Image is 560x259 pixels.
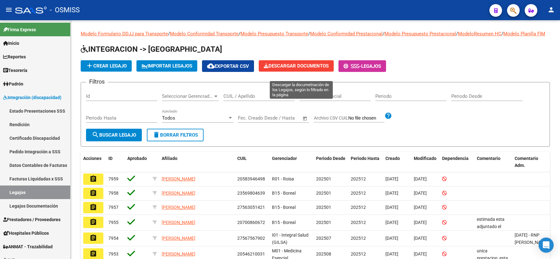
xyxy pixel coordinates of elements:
span: 7958 [108,191,118,196]
span: Descargar Documentos [264,63,329,69]
span: ANMAT - Trazabilidad [3,243,53,250]
mat-icon: search [92,131,99,138]
span: Aprobado [127,156,147,161]
mat-icon: assignment [89,218,97,226]
mat-icon: assignment [89,234,97,242]
span: [DATE] [414,236,427,241]
span: [DATE] [385,191,398,196]
span: Prestadores / Proveedores [3,216,61,223]
datatable-header-cell: Aprobado [125,152,150,173]
span: [PERSON_NAME] [162,251,195,256]
a: Modelo Presupuesto Transporte [240,31,308,37]
span: 202508 [316,251,331,256]
div: Open Intercom Messenger [539,238,554,253]
datatable-header-cell: ID [106,152,125,173]
span: 202501 [316,176,331,181]
span: 202501 [316,191,331,196]
span: B15 - Boreal [272,205,296,210]
span: - [344,63,361,69]
input: Fecha fin [269,115,300,121]
mat-icon: assignment [89,175,97,183]
a: Modelo Conformidad Prestacional [310,31,383,37]
datatable-header-cell: Afiliado [159,152,235,173]
span: [DATE] [414,191,427,196]
span: Comentario [477,156,500,161]
datatable-header-cell: Comentario Adm. [512,152,550,173]
button: Borrar Filtros [147,129,204,141]
span: Buscar Legajo [92,132,136,138]
span: Periodo Hasta [351,156,379,161]
mat-icon: delete [153,131,160,138]
datatable-header-cell: Acciones [81,152,106,173]
span: Dependencia [442,156,469,161]
span: B15 - Boreal [272,191,296,196]
span: Borrar Filtros [153,132,198,138]
a: Modelo Planilla FIM [503,31,545,37]
span: 7954 [108,236,118,241]
button: Exportar CSV [202,60,254,72]
input: Archivo CSV CUIL [348,115,384,121]
span: Afiliado [162,156,177,161]
span: Firma Express [3,26,36,33]
span: Inicio [3,40,19,47]
span: Todos [162,115,175,121]
button: Crear Legajo [81,60,132,72]
span: Seleccionar Gerenciador [162,93,213,99]
mat-icon: assignment [89,203,97,211]
datatable-header-cell: Dependencia [440,152,474,173]
h3: Filtros [86,77,108,86]
a: ModeloResumen HC [458,31,501,37]
datatable-header-cell: Comentario [474,152,512,173]
span: [PERSON_NAME] [162,236,195,241]
span: 202507 [316,236,331,241]
span: 23569804639 [237,191,265,196]
span: [PERSON_NAME] [162,220,195,225]
span: 27563051421 [237,205,265,210]
input: Fecha inicio [238,115,263,121]
span: B15 - Boreal [272,220,296,225]
span: Periodo Desde [316,156,345,161]
span: 20583946498 [237,176,265,181]
span: 202512 [351,191,366,196]
span: CUIL [237,156,247,161]
span: Integración (discapacidad) [3,94,61,101]
datatable-header-cell: Modificado [411,152,440,173]
span: 27567567902 [237,236,265,241]
span: [DATE] [414,251,427,256]
span: 7953 [108,251,118,256]
mat-icon: help [384,112,392,120]
span: 7959 [108,176,118,181]
span: [PERSON_NAME] [162,176,195,181]
mat-icon: menu [5,6,13,14]
span: Comentario Adm. [515,156,538,168]
span: 20700860672 [237,220,265,225]
span: 7955 [108,220,118,225]
mat-icon: add [86,62,93,69]
datatable-header-cell: CUIL [235,152,269,173]
span: INTEGRACION -> [GEOGRAPHIC_DATA] [81,45,222,54]
mat-icon: assignment [89,189,97,197]
mat-icon: assignment [89,250,97,257]
span: Gerenciador [272,156,297,161]
span: [DATE] [414,176,427,181]
button: Buscar Legajo [86,129,142,141]
span: I01 - Integral Salud (GILSA) [272,233,309,245]
span: Legajos [361,63,381,69]
span: [DATE] [385,205,398,210]
span: 7957 [108,205,118,210]
span: [DATE] [414,205,427,210]
span: [DATE] [385,236,398,241]
span: [DATE] [414,220,427,225]
span: Tesorería [3,67,27,74]
span: R01 - Roisa [272,176,294,181]
button: Open calendar [302,115,309,122]
span: 202501 [316,220,331,225]
datatable-header-cell: Periodo Hasta [348,152,383,173]
datatable-header-cell: Gerenciador [269,152,314,173]
span: Crear Legajo [86,63,127,69]
span: 202512 [351,236,366,241]
span: Reportes [3,53,26,60]
span: ID [108,156,113,161]
span: Exportar CSV [207,63,249,69]
span: - OSMISS [50,3,80,17]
